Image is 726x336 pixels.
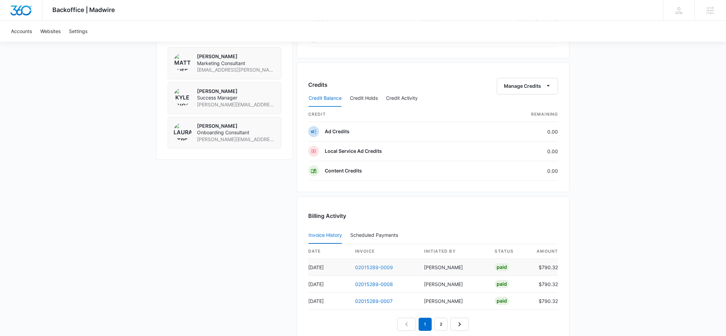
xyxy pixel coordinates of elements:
a: 02015289-0007 [355,298,393,304]
button: Manage Credits [497,78,558,94]
em: 1 [419,318,432,331]
td: 0.00 [485,141,558,161]
span: [PERSON_NAME][EMAIL_ADDRESS][PERSON_NAME][DOMAIN_NAME] [197,101,276,108]
th: amount [531,244,558,259]
th: invoice [350,244,419,259]
a: 02015289-0008 [355,281,393,287]
td: [DATE] [308,276,350,293]
h3: Credits [308,81,328,89]
span: [PERSON_NAME][EMAIL_ADDRESS][PERSON_NAME][DOMAIN_NAME] [197,136,276,143]
a: 02015289-0009 [355,264,393,270]
td: 0.00 [485,161,558,181]
td: 0.00 [485,122,558,141]
p: Content Credits [325,167,362,174]
span: Success Manager [197,94,276,101]
a: Page 2 [435,318,448,331]
button: Credit Balance [309,90,342,107]
p: [PERSON_NAME] [197,88,276,95]
button: Credit Holds [350,90,378,107]
td: $790.32 [531,259,558,276]
th: credit [308,107,485,122]
th: Initiated By [419,244,489,259]
a: Websites [36,21,65,42]
button: Invoice History [309,227,342,244]
td: [DATE] [308,293,350,309]
td: [DATE] [308,259,350,276]
span: [EMAIL_ADDRESS][PERSON_NAME][DOMAIN_NAME] [197,66,276,73]
td: [PERSON_NAME] [419,293,489,309]
p: Local Service Ad Credits [325,148,382,155]
td: [PERSON_NAME] [419,259,489,276]
th: status [489,244,531,259]
p: [PERSON_NAME] [197,53,276,60]
td: $790.32 [531,276,558,293]
div: Paid [495,280,509,288]
img: Laura Streeter [174,123,191,140]
div: Paid [495,297,509,305]
th: Remaining [485,107,558,122]
h3: Billing Activity [308,212,558,220]
p: [PERSON_NAME] [197,123,276,129]
th: date [308,244,350,259]
td: $790.32 [531,293,558,309]
button: Credit Activity [386,90,418,107]
span: Marketing Consultant [197,60,276,67]
p: Ad Credits [325,128,350,135]
img: Kyle Knoop [174,88,191,106]
nav: Pagination [397,318,469,331]
div: Paid [495,263,509,271]
span: Backoffice | Madwire [53,6,115,13]
span: Onboarding Consultant [197,129,276,136]
div: Scheduled Payments [350,233,401,238]
a: Next Page [450,318,469,331]
img: Matt Sheffer [174,53,191,71]
a: Accounts [7,21,36,42]
a: Settings [65,21,92,42]
td: [PERSON_NAME] [419,276,489,293]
